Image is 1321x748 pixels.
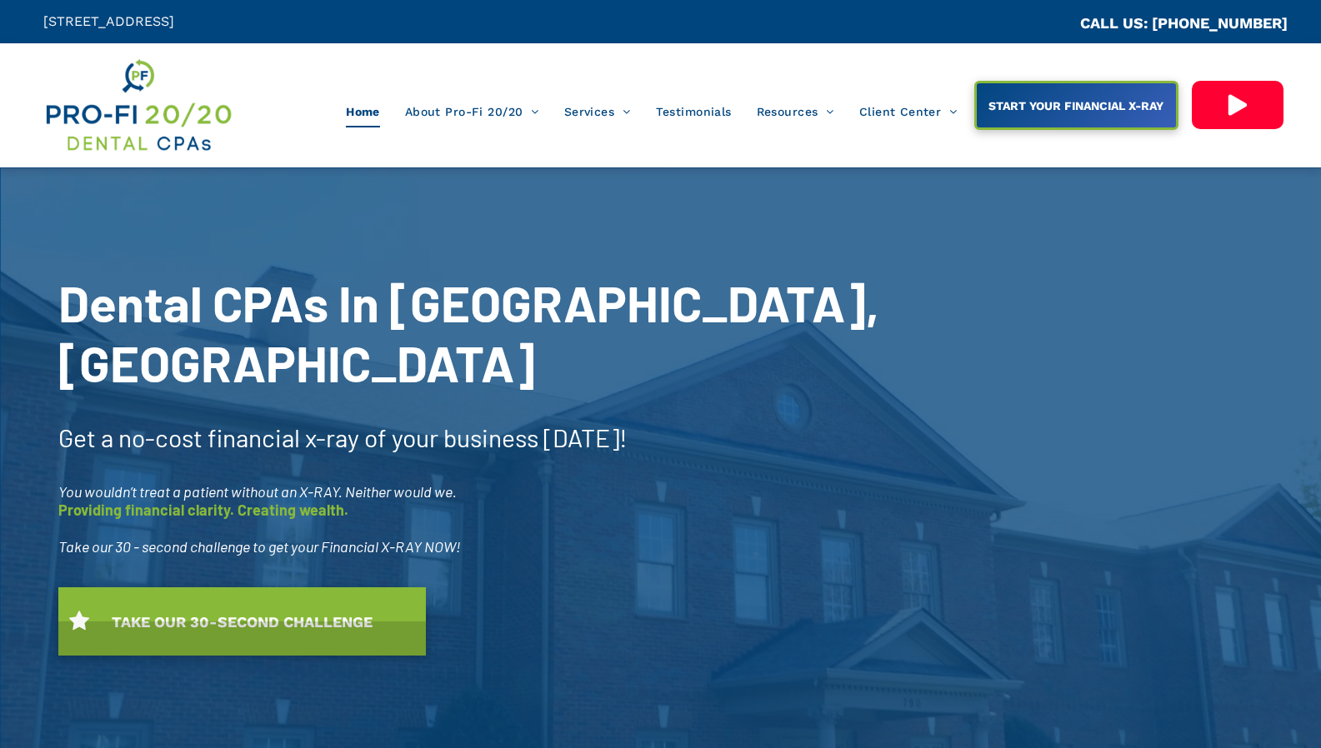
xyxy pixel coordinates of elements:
[43,13,174,29] span: [STREET_ADDRESS]
[118,422,359,452] span: no-cost financial x-ray
[58,272,879,392] span: Dental CPAs In [GEOGRAPHIC_DATA], [GEOGRAPHIC_DATA]
[643,96,744,127] a: Testimonials
[974,81,1178,130] a: START YOUR FINANCIAL X-RAY
[43,56,233,155] img: Get Dental CPA Consulting, Bookkeeping, & Bank Loans
[983,91,1169,121] span: START YOUR FINANCIAL X-RAY
[58,482,457,501] span: You wouldn’t treat a patient without an X-RAY. Neither would we.
[552,96,643,127] a: Services
[1009,16,1080,32] span: CA::CALLC
[744,96,847,127] a: Resources
[364,422,628,452] span: of your business [DATE]!
[1080,14,1288,32] a: CALL US: [PHONE_NUMBER]
[58,422,113,452] span: Get a
[393,96,552,127] a: About Pro-Fi 20/20
[58,537,461,556] span: Take our 30 - second challenge to get your Financial X-RAY NOW!
[106,605,378,639] span: TAKE OUR 30-SECOND CHALLENGE
[58,587,426,656] a: TAKE OUR 30-SECOND CHALLENGE
[333,96,393,127] a: Home
[58,501,348,519] span: Providing financial clarity. Creating wealth.
[847,96,970,127] a: Client Center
